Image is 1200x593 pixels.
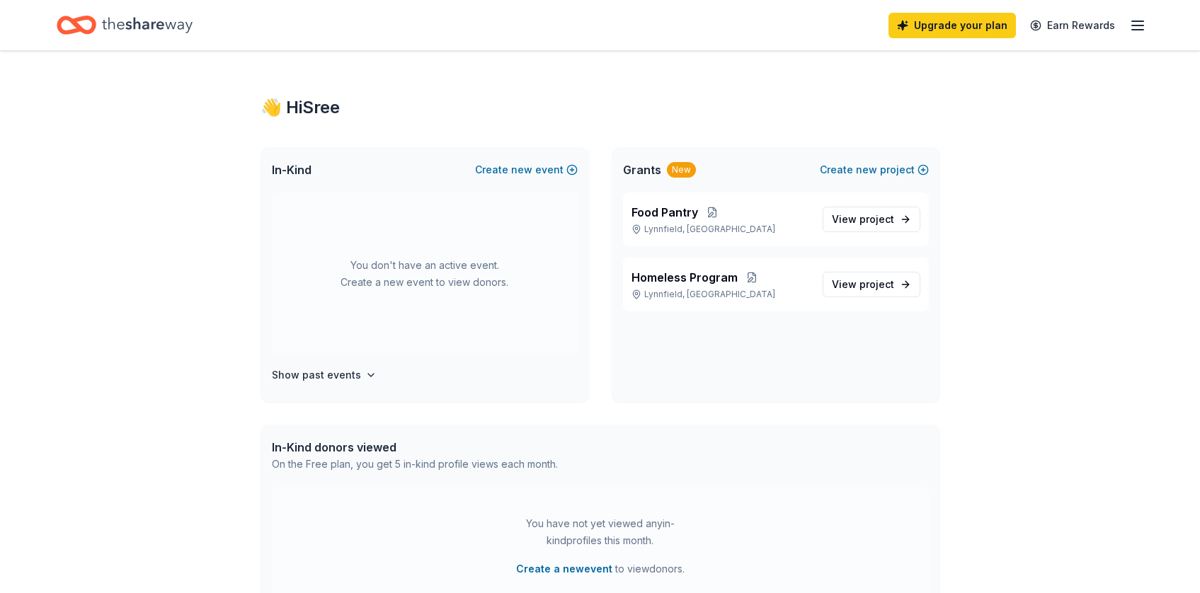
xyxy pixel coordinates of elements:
[632,289,811,300] p: Lynnfield, [GEOGRAPHIC_DATA]
[823,207,920,232] a: View project
[820,161,929,178] button: Createnewproject
[632,224,811,235] p: Lynnfield, [GEOGRAPHIC_DATA]
[272,367,361,384] h4: Show past events
[859,213,894,225] span: project
[632,204,698,221] span: Food Pantry
[261,96,940,119] div: 👋 Hi Sree
[272,439,558,456] div: In-Kind donors viewed
[667,162,696,178] div: New
[888,13,1016,38] a: Upgrade your plan
[832,276,894,293] span: View
[272,161,312,178] span: In-Kind
[511,161,532,178] span: new
[832,211,894,228] span: View
[57,8,193,42] a: Home
[632,269,738,286] span: Homeless Program
[272,456,558,473] div: On the Free plan, you get 5 in-kind profile views each month.
[859,278,894,290] span: project
[823,272,920,297] a: View project
[272,192,578,355] div: You don't have an active event. Create a new event to view donors.
[516,560,612,577] button: Create a newevent
[856,161,877,178] span: new
[623,161,661,178] span: Grants
[475,161,578,178] button: Createnewevent
[512,515,689,549] div: You have not yet viewed any in-kind profiles this month.
[1022,13,1124,38] a: Earn Rewards
[516,560,685,577] span: to view donors .
[272,367,377,384] button: Show past events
